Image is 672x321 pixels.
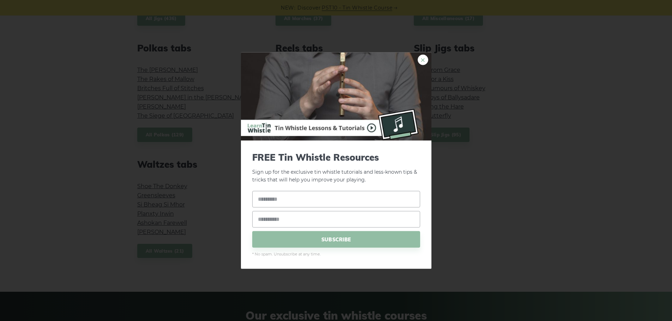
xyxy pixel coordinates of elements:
[252,231,420,248] span: SUBSCRIBE
[241,52,431,140] img: Tin Whistle Buying Guide Preview
[418,54,428,65] a: ×
[252,152,420,162] span: FREE Tin Whistle Resources
[252,251,420,258] span: * No spam. Unsubscribe at any time.
[252,152,420,184] p: Sign up for the exclusive tin whistle tutorials and less-known tips & tricks that will help you i...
